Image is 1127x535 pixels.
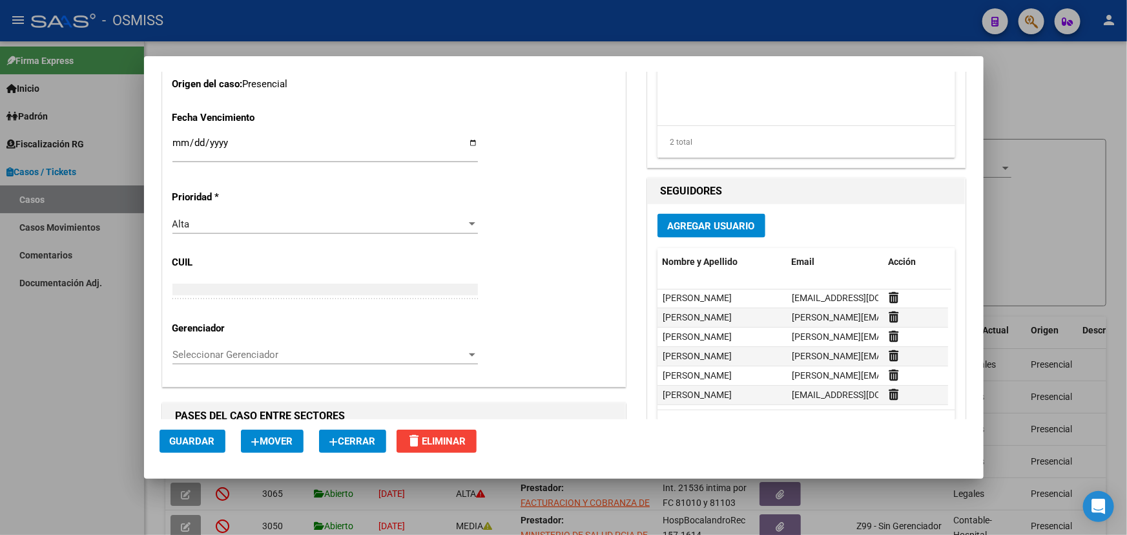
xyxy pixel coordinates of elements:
[792,390,935,400] span: [EMAIL_ADDRESS][DOMAIN_NAME]
[663,390,732,400] span: [PERSON_NAME]
[407,433,422,448] mat-icon: delete
[668,220,755,232] span: Agregar Usuario
[663,331,732,342] span: [PERSON_NAME]
[319,430,386,453] button: Cerrar
[792,331,1073,342] span: [PERSON_NAME][EMAIL_ADDRESS][PERSON_NAME][DOMAIN_NAME]
[787,248,884,276] datatable-header-cell: Email
[172,77,615,92] p: Presencial
[172,255,305,270] p: CUIL
[329,435,376,447] span: Cerrar
[172,110,305,125] p: Fecha Vencimiento
[792,370,1073,381] span: [PERSON_NAME][EMAIL_ADDRESS][PERSON_NAME][DOMAIN_NAME]
[663,351,732,361] span: [PERSON_NAME]
[663,293,732,303] span: [PERSON_NAME]
[172,218,190,230] span: Alta
[172,321,305,336] p: Gerenciador
[176,408,612,424] h1: PASES DEL CASO ENTRE SECTORES
[663,312,732,322] span: [PERSON_NAME]
[663,257,738,267] span: Nombre y Apellido
[663,370,732,381] span: [PERSON_NAME]
[170,435,215,447] span: Guardar
[397,430,477,453] button: Eliminar
[657,214,765,238] button: Agregar Usuario
[1083,491,1114,522] div: Open Intercom Messenger
[407,435,466,447] span: Eliminar
[792,293,935,303] span: [EMAIL_ADDRESS][DOMAIN_NAME]
[241,430,304,453] button: Mover
[889,257,916,267] span: Acción
[792,312,1004,322] span: [PERSON_NAME][EMAIL_ADDRESS][DOMAIN_NAME]
[657,248,787,276] datatable-header-cell: Nombre y Apellido
[160,430,225,453] button: Guardar
[884,248,948,276] datatable-header-cell: Acción
[172,349,466,361] span: Seleccionar Gerenciador
[172,78,243,90] strong: Origen del caso:
[251,435,293,447] span: Mover
[172,190,305,205] p: Prioridad *
[661,184,952,199] h1: SEGUIDORES
[657,410,955,443] div: 6 total
[792,351,1073,361] span: [PERSON_NAME][EMAIL_ADDRESS][PERSON_NAME][DOMAIN_NAME]
[657,126,955,158] div: 2 total
[792,257,815,267] span: Email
